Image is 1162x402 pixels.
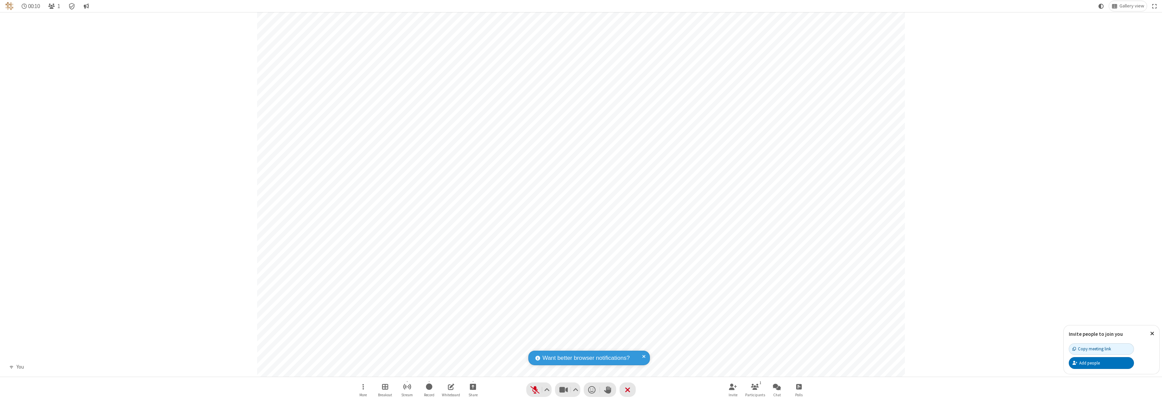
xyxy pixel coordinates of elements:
[469,393,478,397] span: Share
[424,393,434,397] span: Record
[45,1,63,11] button: Open participant list
[600,382,616,397] button: Raise hand
[584,382,600,397] button: Send a reaction
[1069,343,1134,355] button: Copy meeting link
[723,380,743,399] button: Invite participants (⌘+Shift+I)
[359,393,367,397] span: More
[1119,3,1144,9] span: Gallery view
[57,3,60,9] span: 1
[789,380,809,399] button: Open poll
[729,393,737,397] span: Invite
[442,393,460,397] span: Whiteboard
[5,2,14,10] img: QA Selenium DO NOT DELETE OR CHANGE
[620,382,636,397] button: End or leave meeting
[66,1,78,11] div: Meeting details Encryption enabled
[542,354,630,363] span: Want better browser notifications?
[378,393,392,397] span: Breakout
[28,3,40,9] span: 00:10
[19,1,43,11] div: Timer
[1150,1,1160,11] button: Fullscreen
[745,380,765,399] button: Open participant list
[571,382,580,397] button: Video setting
[463,380,483,399] button: Start sharing
[767,380,787,399] button: Open chat
[1109,1,1147,11] button: Change layout
[353,380,373,399] button: Open menu
[1069,331,1123,337] label: Invite people to join you
[1069,357,1134,369] button: Add people
[795,393,803,397] span: Polls
[1096,1,1107,11] button: Using system theme
[397,380,417,399] button: Start streaming
[526,382,552,397] button: Unmute (⌘+Shift+A)
[14,363,26,371] div: You
[375,380,395,399] button: Manage Breakout Rooms
[758,380,763,386] div: 1
[773,393,781,397] span: Chat
[401,393,413,397] span: Stream
[419,380,439,399] button: Start recording
[1145,325,1159,342] button: Close popover
[441,380,461,399] button: Open shared whiteboard
[745,393,765,397] span: Participants
[542,382,552,397] button: Audio settings
[555,382,580,397] button: Stop video (⌘+Shift+V)
[81,1,92,11] button: Conversation
[1072,346,1111,352] div: Copy meeting link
